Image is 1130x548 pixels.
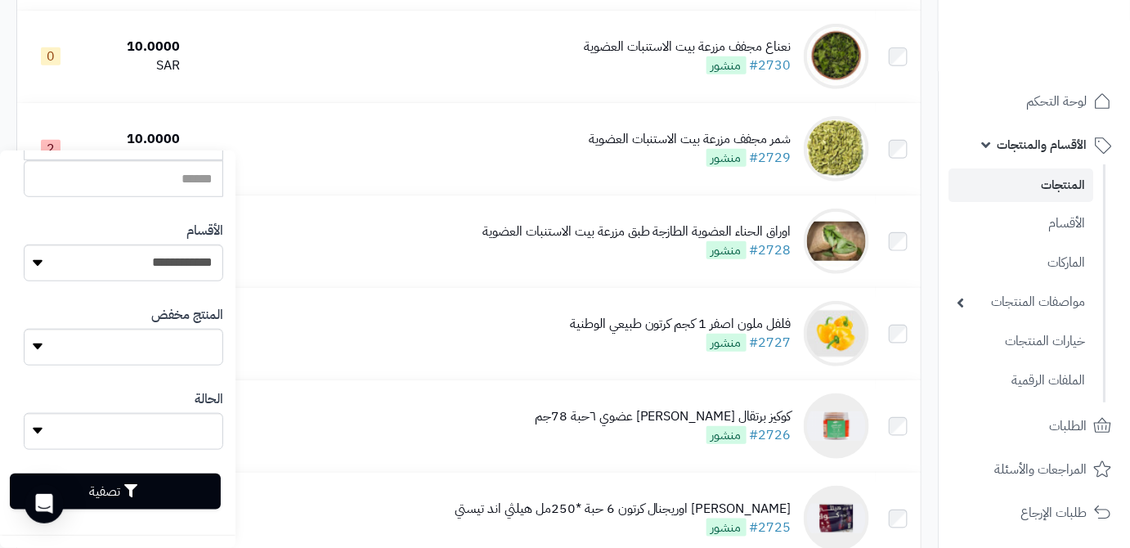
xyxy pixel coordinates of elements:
a: الماركات [948,245,1093,281]
img: اوراق الحناء العضوية الطازجة طبق مزرعة بيت الاستنبات العضوية [804,209,869,274]
a: الأقسام [948,206,1093,241]
div: فلفل ملون اصفر 1 كجم كرتون طبيعي الوطنية [570,315,791,334]
span: منشور [706,334,747,352]
a: الطلبات [948,407,1120,446]
a: #2726 [750,425,791,445]
label: الحالة [195,390,223,409]
a: خيارات المنتجات [948,324,1093,359]
span: لوحة التحكم [1026,90,1087,113]
span: 0 [41,47,61,65]
span: منشور [706,519,747,537]
a: #2727 [750,333,791,353]
label: المنتج مخفض [151,306,223,325]
a: #2728 [750,240,791,260]
div: SAR [90,149,180,168]
div: Open Intercom Messenger [25,484,64,523]
img: كوكيز برتقال كيتو عضوي ٦حبة 78جم [804,393,869,459]
img: فلفل ملون اصفر 1 كجم كرتون طبيعي الوطنية [804,301,869,366]
div: 10.0000 [90,130,180,149]
span: 2 [41,140,61,158]
div: [PERSON_NAME] اوريجنال كرتون 6 حبة *250مل هيلثي اند تيستي [455,500,791,519]
span: الطلبات [1049,415,1087,438]
a: المنتجات [948,168,1093,202]
img: نعناع مجفف مزرعة بيت الاستنبات العضوية [804,24,869,89]
span: منشور [706,56,747,74]
div: كوكيز برتقال [PERSON_NAME] عضوي ٦حبة 78جم [535,407,791,426]
div: SAR [90,56,180,75]
div: 10.0000 [90,38,180,56]
span: منشور [706,149,747,167]
span: الأقسام والمنتجات [997,133,1087,156]
img: logo-2.png [1019,38,1114,73]
img: شمر مجفف مزرعة بيت الاستنبات العضوية [804,116,869,182]
div: نعناع مجفف مزرعة بيت الاستنبات العضوية [584,38,791,56]
span: طلبات الإرجاع [1020,501,1087,524]
span: المراجعات والأسئلة [994,458,1087,481]
span: منشور [706,241,747,259]
label: الأقسام [186,222,223,240]
a: الملفات الرقمية [948,363,1093,398]
a: مواصفات المنتجات [948,285,1093,320]
span: منشور [706,426,747,444]
a: لوحة التحكم [948,82,1120,121]
a: #2730 [750,56,791,75]
a: #2729 [750,148,791,168]
a: المراجعات والأسئلة [948,450,1120,489]
a: طلبات الإرجاع [948,493,1120,532]
div: شمر مجفف مزرعة بيت الاستنبات العضوية [589,130,791,149]
button: تصفية [10,474,221,510]
a: #2725 [750,518,791,537]
div: اوراق الحناء العضوية الطازجة طبق مزرعة بيت الاستنبات العضوية [482,222,791,241]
